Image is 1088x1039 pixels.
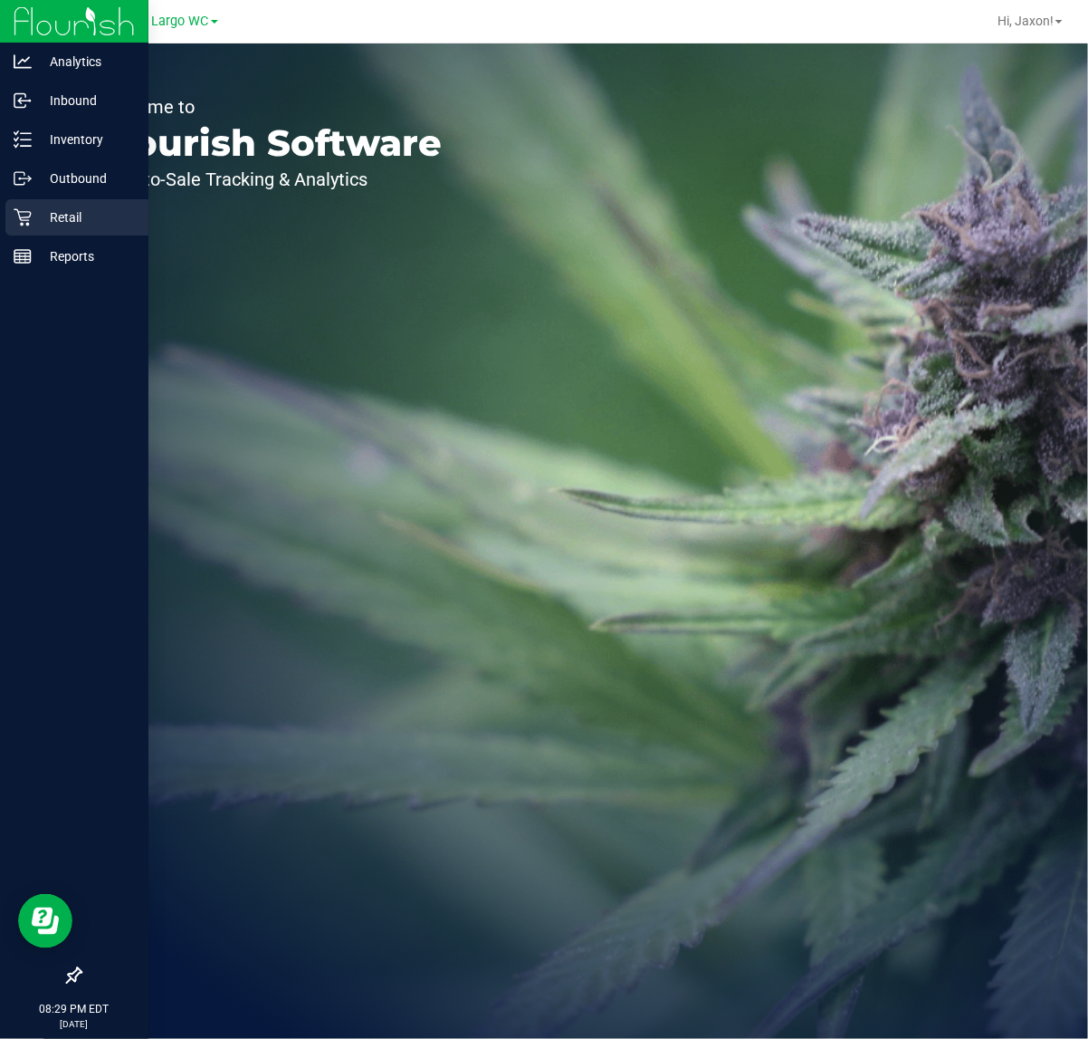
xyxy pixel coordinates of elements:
p: 08:29 PM EDT [8,1001,140,1017]
p: Flourish Software [98,125,442,161]
p: [DATE] [8,1017,140,1031]
inline-svg: Outbound [14,169,32,188]
inline-svg: Inbound [14,91,32,110]
inline-svg: Inventory [14,130,32,149]
p: Outbound [32,168,140,189]
span: Largo WC [152,14,209,29]
p: Analytics [32,51,140,72]
p: Reports [32,245,140,267]
span: Hi, Jaxon! [997,14,1054,28]
inline-svg: Reports [14,247,32,265]
p: Inventory [32,129,140,150]
p: Welcome to [98,98,442,116]
p: Seed-to-Sale Tracking & Analytics [98,170,442,188]
inline-svg: Retail [14,208,32,226]
p: Inbound [32,90,140,111]
iframe: Resource center [18,894,72,948]
inline-svg: Analytics [14,53,32,71]
p: Retail [32,207,140,228]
